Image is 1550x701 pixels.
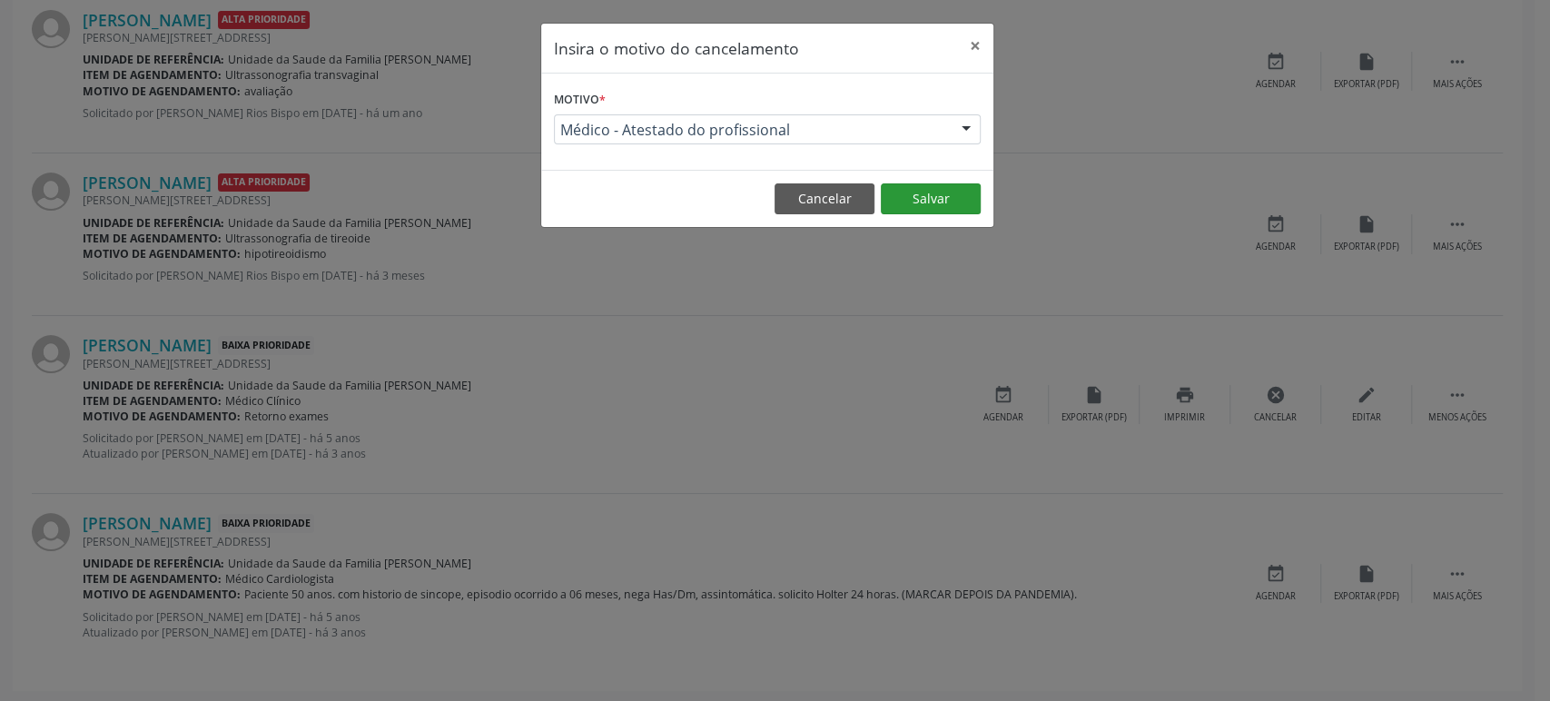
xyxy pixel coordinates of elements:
[560,121,943,139] span: Médico - Atestado do profissional
[554,86,606,114] label: Motivo
[957,24,993,68] button: Close
[775,183,874,214] button: Cancelar
[554,36,799,60] h5: Insira o motivo do cancelamento
[881,183,981,214] button: Salvar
